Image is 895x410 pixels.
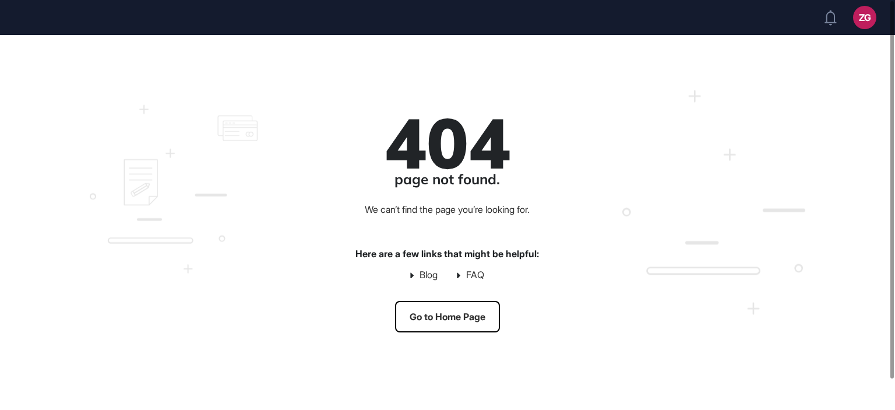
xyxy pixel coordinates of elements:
[355,249,539,258] div: Here are a few links that might be helpful:
[365,205,530,214] div: We can’t find the page you’re looking for.
[395,301,500,332] a: Go to Home Page
[394,172,500,186] div: page not found.
[385,113,510,172] div: 404
[853,6,876,29] button: ZG
[466,269,484,281] a: FAQ
[420,269,438,281] a: Blog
